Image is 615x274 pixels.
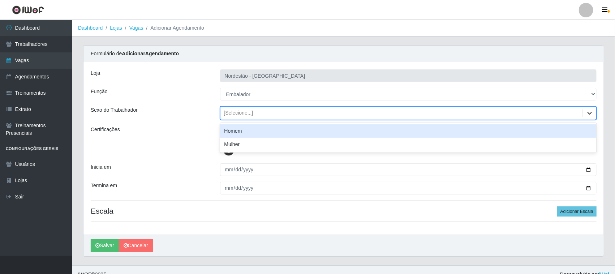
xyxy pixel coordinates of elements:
[91,163,111,171] label: Inicia em
[91,182,117,189] label: Termina em
[220,124,597,138] div: Homem
[91,88,108,95] label: Função
[220,182,597,194] input: 00/00/0000
[72,20,615,37] nav: breadcrumb
[78,25,103,31] a: Dashboard
[83,46,604,62] div: Formulário de
[129,25,143,31] a: Vagas
[91,106,138,114] label: Sexo do Trabalhador
[110,25,122,31] a: Lojas
[143,24,204,32] li: Adicionar Agendamento
[12,5,44,14] img: CoreUI Logo
[91,206,597,215] h4: Escala
[220,163,597,176] input: 00/00/0000
[122,51,179,56] strong: Adicionar Agendamento
[91,239,119,252] button: Salvar
[91,126,120,133] label: Certificações
[91,69,100,77] label: Loja
[224,110,253,117] div: [Selecione...]
[240,147,260,153] span: iWof VIP
[557,206,597,217] button: Adicionar Escala
[119,239,153,252] a: Cancelar
[220,138,597,151] div: Mulher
